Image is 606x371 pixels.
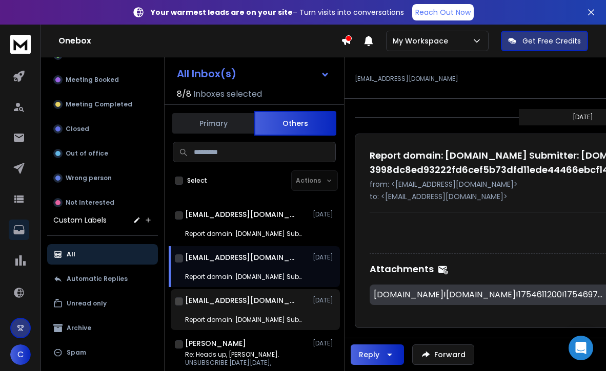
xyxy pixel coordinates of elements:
a: Reach Out Now [412,4,474,20]
p: Unread only [67,299,107,308]
p: Archive [67,324,91,332]
p: Spam [67,348,86,357]
p: Automatic Replies [67,275,128,283]
p: Meeting Booked [66,76,119,84]
h1: [PERSON_NAME] [185,338,246,348]
p: My Workspace [393,36,452,46]
p: Not Interested [66,199,114,207]
p: Closed [66,125,89,133]
button: Others [254,111,336,136]
p: [DATE] [313,296,336,304]
span: 8 / 8 [177,88,191,100]
p: UNSUBSCRIBE [DATE][DATE], [185,359,279,367]
button: Wrong person [47,168,158,188]
p: Reach Out Now [415,7,471,17]
button: Not Interested [47,192,158,213]
p: [DATE] [313,210,336,219]
div: Reply [359,350,379,360]
button: Primary [172,112,254,135]
p: – Turn visits into conversations [151,7,404,17]
p: Report domain: [DOMAIN_NAME] Submitter: [DOMAIN_NAME] [185,316,308,324]
h1: [EMAIL_ADDRESS][DOMAIN_NAME] [185,209,298,220]
h3: Custom Labels [53,215,107,225]
p: [DOMAIN_NAME]![DOMAIN_NAME]!1754611200!1754697599!3998dc8ed93222fd6cef5b73dfd11ede44466ebcf14b167... [374,289,604,301]
h1: Onebox [58,35,341,47]
div: Open Intercom Messenger [569,336,593,360]
button: C [10,344,31,365]
p: All [67,250,75,258]
button: Automatic Replies [47,269,158,289]
button: Archive [47,318,158,338]
p: Report domain: [DOMAIN_NAME] Submitter: [DOMAIN_NAME] [185,273,308,281]
button: Out of office [47,143,158,164]
p: Get Free Credits [522,36,581,46]
button: Unread only [47,293,158,314]
h1: [EMAIL_ADDRESS][DOMAIN_NAME] [185,252,298,263]
p: [EMAIL_ADDRESS][DOMAIN_NAME] [355,75,458,83]
p: Report domain: [DOMAIN_NAME] Submitter: [DOMAIN_NAME] [185,230,308,238]
button: Spam [47,342,158,363]
button: Meeting Booked [47,70,158,90]
p: [DATE] [313,339,336,347]
button: Reply [351,344,404,365]
p: Out of office [66,149,108,158]
button: All [47,244,158,265]
p: Re: Heads up, [PERSON_NAME]. [185,351,279,359]
strong: Your warmest leads are on your site [151,7,293,17]
h1: [EMAIL_ADDRESS][DOMAIN_NAME] [185,295,298,305]
p: Wrong person [66,174,112,182]
button: All Inbox(s) [169,63,338,84]
button: Forward [412,344,474,365]
img: logo [10,35,31,54]
button: Closed [47,119,158,139]
button: Get Free Credits [501,31,588,51]
label: Select [187,177,207,185]
h3: Inboxes selected [193,88,262,100]
h1: All Inbox(s) [177,69,236,79]
p: Meeting Completed [66,100,132,108]
button: Meeting Completed [47,94,158,115]
h1: Attachments [370,262,434,276]
p: [DATE] [573,113,593,121]
p: [DATE] [313,253,336,261]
